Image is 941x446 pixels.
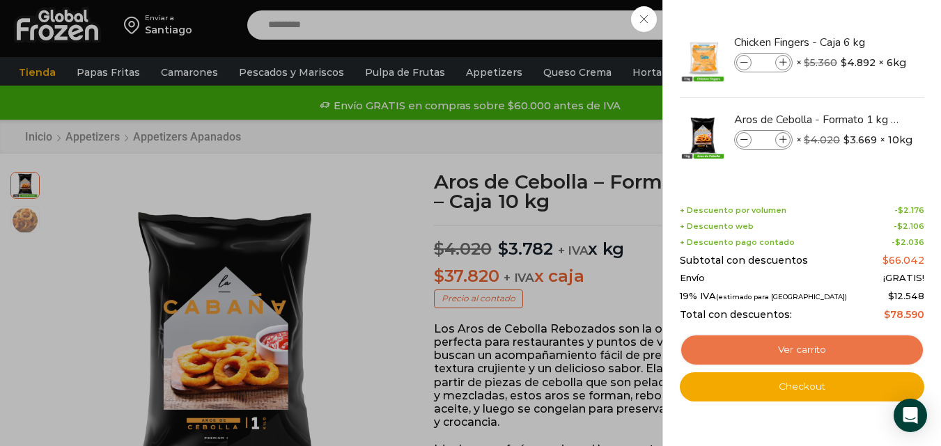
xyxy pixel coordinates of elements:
bdi: 4.892 [841,56,876,70]
span: 12.548 [888,290,924,301]
span: $ [841,56,847,70]
span: Total con descuentos: [680,309,792,321]
bdi: 2.036 [895,237,924,247]
span: $ [804,134,810,146]
span: $ [804,56,810,69]
bdi: 78.590 [884,308,924,321]
a: Ver carrito [680,334,924,366]
span: + Descuento web [680,222,754,231]
small: (estimado para [GEOGRAPHIC_DATA]) [716,293,847,301]
span: - [894,206,924,215]
span: Subtotal con descuentos [680,255,808,266]
span: $ [882,254,889,266]
span: + Descuento por volumen [680,206,786,215]
span: × × 10kg [796,130,912,150]
span: $ [843,133,850,147]
input: Product quantity [753,132,774,148]
span: $ [898,205,903,215]
div: Open Intercom Messenger [894,399,927,432]
span: $ [897,221,903,231]
bdi: 66.042 [882,254,924,266]
a: Chicken Fingers - Caja 6 kg [734,35,900,50]
span: ¡GRATIS! [883,273,924,284]
bdi: 5.360 [804,56,837,69]
input: Product quantity [753,55,774,70]
span: $ [884,308,890,321]
a: Checkout [680,372,924,401]
span: + Descuento pago contado [680,238,795,247]
bdi: 2.176 [898,205,924,215]
bdi: 4.020 [804,134,840,146]
bdi: 3.669 [843,133,877,147]
span: Envío [680,273,705,284]
bdi: 2.106 [897,221,924,231]
a: Aros de Cebolla - Formato 1 kg - Caja 10 kg [734,112,900,127]
span: × × 6kg [796,53,906,72]
span: - [892,238,924,247]
span: $ [895,237,901,247]
span: $ [888,290,894,301]
span: - [894,222,924,231]
span: 19% IVA [680,291,847,302]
